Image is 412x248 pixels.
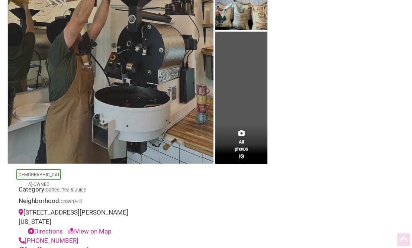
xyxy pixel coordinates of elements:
[28,228,63,235] a: Directions
[235,138,248,160] span: All photos (6)
[19,196,160,208] div: Neighborhood:
[19,208,160,236] div: [STREET_ADDRESS][PERSON_NAME][US_STATE]
[61,199,82,204] span: Crown Hill
[19,185,160,196] div: Category:
[17,172,60,187] a: [DEMOGRAPHIC_DATA]-Owned
[68,228,112,235] a: View on Map
[46,187,86,193] a: Coffee, Tea & Juice
[19,237,78,244] a: [PHONE_NUMBER]
[397,233,410,246] div: Scroll Back to Top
